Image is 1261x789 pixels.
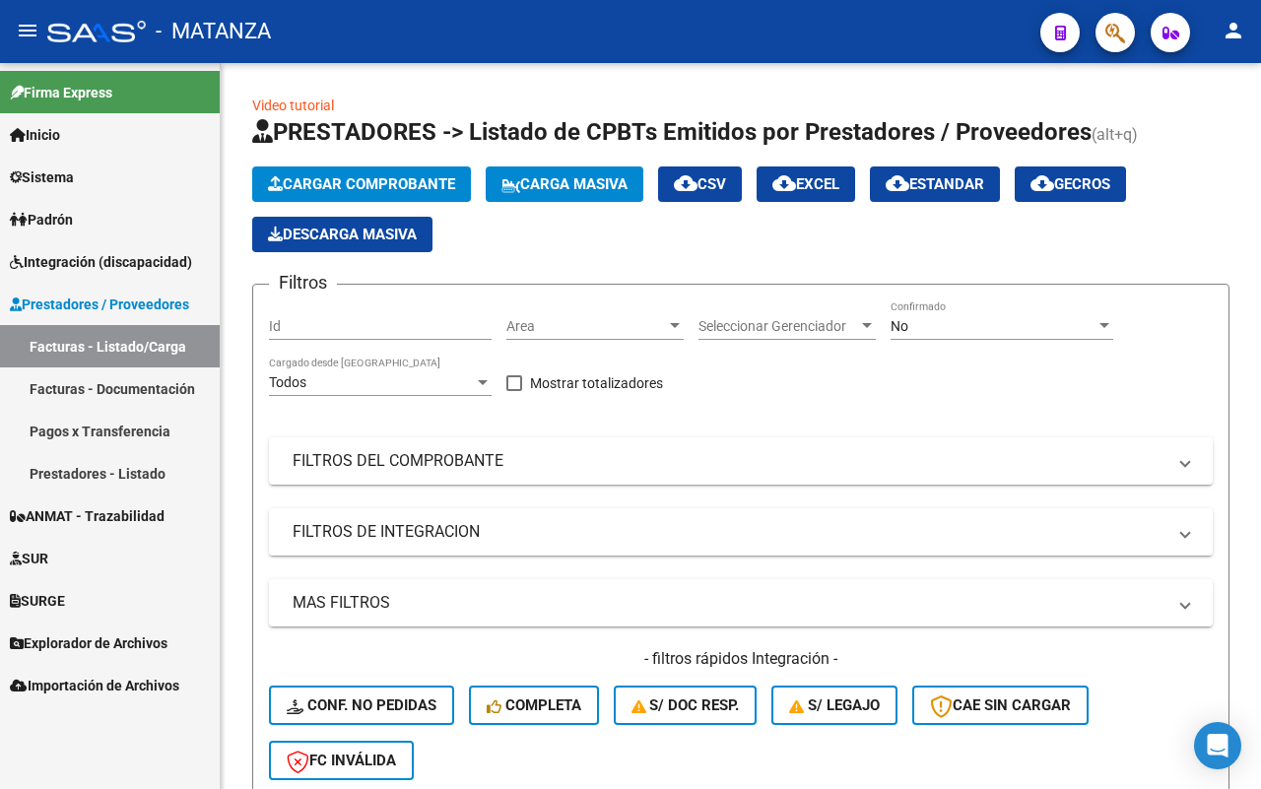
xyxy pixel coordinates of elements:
span: EXCEL [772,175,839,193]
button: EXCEL [757,166,855,202]
span: Padrón [10,209,73,230]
div: Open Intercom Messenger [1194,722,1241,769]
span: Firma Express [10,82,112,103]
span: Estandar [886,175,984,193]
span: SURGE [10,590,65,612]
span: PRESTADORES -> Listado de CPBTs Emitidos por Prestadores / Proveedores [252,118,1092,146]
button: Gecros [1015,166,1126,202]
button: FC Inválida [269,741,414,780]
mat-expansion-panel-header: MAS FILTROS [269,579,1213,626]
mat-icon: cloud_download [1030,171,1054,195]
span: FC Inválida [287,752,396,769]
mat-expansion-panel-header: FILTROS DEL COMPROBANTE [269,437,1213,485]
button: Conf. no pedidas [269,686,454,725]
span: - MATANZA [156,10,271,53]
span: Gecros [1030,175,1110,193]
span: CAE SIN CARGAR [930,696,1071,714]
span: (alt+q) [1092,125,1138,144]
button: Cargar Comprobante [252,166,471,202]
span: Conf. no pedidas [287,696,436,714]
span: Descarga Masiva [268,226,417,243]
span: Cargar Comprobante [268,175,455,193]
span: Carga Masiva [501,175,628,193]
mat-panel-title: FILTROS DE INTEGRACION [293,521,1165,543]
button: Carga Masiva [486,166,643,202]
span: S/ Doc Resp. [631,696,740,714]
mat-icon: menu [16,19,39,42]
span: Area [506,318,666,335]
mat-icon: cloud_download [886,171,909,195]
a: Video tutorial [252,98,334,113]
span: S/ legajo [789,696,880,714]
mat-icon: cloud_download [772,171,796,195]
button: CAE SIN CARGAR [912,686,1089,725]
button: S/ Doc Resp. [614,686,758,725]
mat-expansion-panel-header: FILTROS DE INTEGRACION [269,508,1213,556]
span: Inicio [10,124,60,146]
button: S/ legajo [771,686,897,725]
span: Prestadores / Proveedores [10,294,189,315]
span: CSV [674,175,726,193]
mat-icon: person [1222,19,1245,42]
span: Seleccionar Gerenciador [698,318,858,335]
span: Todos [269,374,306,390]
mat-panel-title: MAS FILTROS [293,592,1165,614]
span: No [891,318,908,334]
button: Descarga Masiva [252,217,432,252]
button: Estandar [870,166,1000,202]
span: Explorador de Archivos [10,632,167,654]
span: Sistema [10,166,74,188]
h3: Filtros [269,269,337,296]
span: Importación de Archivos [10,675,179,696]
span: Integración (discapacidad) [10,251,192,273]
mat-panel-title: FILTROS DEL COMPROBANTE [293,450,1165,472]
button: CSV [658,166,742,202]
mat-icon: cloud_download [674,171,697,195]
span: ANMAT - Trazabilidad [10,505,165,527]
span: Completa [487,696,581,714]
span: Mostrar totalizadores [530,371,663,395]
app-download-masive: Descarga masiva de comprobantes (adjuntos) [252,217,432,252]
h4: - filtros rápidos Integración - [269,648,1213,670]
button: Completa [469,686,599,725]
span: SUR [10,548,48,569]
